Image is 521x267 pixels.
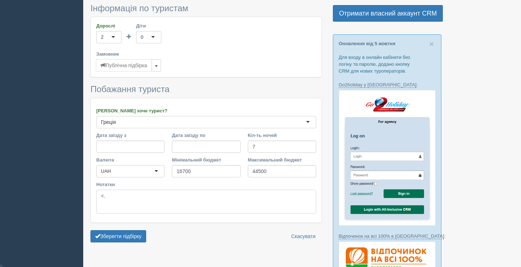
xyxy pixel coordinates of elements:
p: : [339,233,436,240]
img: go2holiday-login-via-crm-for-travel-agents.png [339,90,436,225]
div: 2 [101,34,103,41]
button: Зберегти підбірку [90,230,146,242]
span: Побажання туриста [90,84,170,94]
span: × [429,40,434,48]
label: Дата заїзду по [172,132,240,139]
label: Мінімальний бюджет [172,156,240,163]
a: Оновлення від 5 жовтня [339,41,395,46]
label: Діти [136,22,161,29]
p: Для входу в онлайн кабінети без логіну та паролю, додано кнопку CRM для нових туроператорів. [339,54,436,74]
div: 0 [141,34,143,41]
a: Скасувати [287,230,320,242]
a: Отримати власний аккаунт CRM [333,5,443,22]
a: Відпочинок на всі 100% в [GEOGRAPHIC_DATA] [339,233,444,239]
div: UAH [101,168,111,175]
label: [PERSON_NAME] хоче турист? [96,107,316,114]
label: Максимальний бюджет [248,156,316,163]
label: Дорослі [96,22,122,29]
button: Close [429,40,434,48]
p: : [339,81,436,88]
button: Публічна підбірка [96,59,152,72]
label: Замовник [96,51,316,57]
div: Греція [101,119,116,126]
a: Go2holiday у [GEOGRAPHIC_DATA] [339,82,416,88]
label: Кіл-ть ночей [248,132,316,139]
label: Дата заїзду з [96,132,165,139]
label: Нотатки [96,181,316,188]
h3: Інформація по туристам [90,4,322,13]
input: 7-10 або 7,10,14 [248,141,316,153]
label: Валюта [96,156,165,163]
